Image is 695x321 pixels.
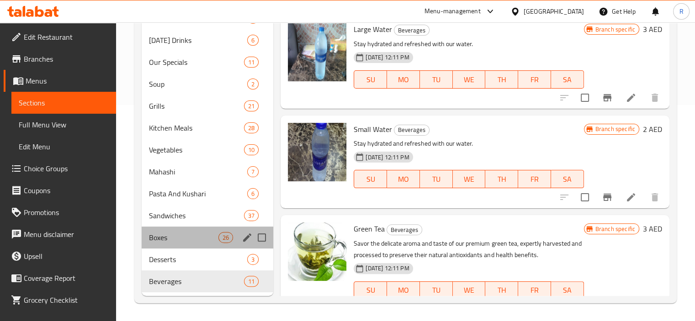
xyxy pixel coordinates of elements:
span: Pasta And Kushari [149,188,248,199]
span: [DATE] 12:11 PM [362,153,413,162]
span: Sections [19,97,109,108]
div: Kitchen Meals [149,122,244,133]
span: Desserts [149,254,248,265]
span: 11 [244,277,258,286]
span: 28 [244,124,258,132]
h6: 3 AED [643,23,662,36]
span: SU [358,173,383,186]
span: Branch specific [592,25,639,34]
button: Branch-specific-item [596,186,618,208]
span: TH [489,284,515,297]
span: 21 [244,102,258,111]
div: Menu-management [424,6,481,17]
p: Stay hydrated and refreshed with our water. [354,138,584,149]
span: Vegetables [149,144,244,155]
a: Coupons [4,179,116,201]
div: Ramadan Drinks [149,35,248,46]
span: 3 [248,255,258,264]
span: TU [424,284,449,297]
span: MO [391,284,416,297]
p: Savor the delicate aroma and taste of our premium green tea, expertly harvested and processed to ... [354,238,584,261]
span: Branch specific [592,125,639,133]
span: Mahashi [149,166,248,177]
div: items [247,166,259,177]
span: Soup [149,79,248,89]
span: WE [456,73,482,86]
span: Grocery Checklist [24,295,109,305]
span: Small Water [354,122,392,136]
span: Green Tea [354,222,385,236]
div: Our Specials11 [142,51,274,73]
span: Grills [149,100,244,111]
span: TH [489,173,515,186]
div: items [247,35,259,46]
span: 10 [244,146,258,154]
div: Kitchen Meals28 [142,117,274,139]
button: Branch-specific-item [596,87,618,109]
div: Beverages11 [142,270,274,292]
a: Edit Restaurant [4,26,116,48]
button: SA [551,70,584,89]
span: Branches [24,53,109,64]
span: TU [424,73,449,86]
div: [DATE] Drinks6 [142,29,274,51]
div: items [244,144,259,155]
button: SU [354,170,387,188]
h6: 3 AED [643,222,662,235]
a: Upsell [4,245,116,267]
div: items [244,210,259,221]
div: items [244,57,259,68]
p: Stay hydrated and refreshed with our water. [354,38,584,50]
a: Sections [11,92,116,114]
div: items [244,122,259,133]
span: Menu disclaimer [24,229,109,240]
div: Grills21 [142,95,274,117]
div: items [247,254,259,265]
span: Our Specials [149,57,244,68]
span: WE [456,173,482,186]
span: 37 [244,211,258,220]
div: Soup2 [142,73,274,95]
span: Beverages [387,225,422,235]
span: Boxes [149,232,219,243]
button: WE [453,70,486,89]
a: Menus [4,70,116,92]
div: [GEOGRAPHIC_DATA] [524,6,584,16]
button: delete [644,186,666,208]
button: TU [420,170,453,188]
button: delete [644,87,666,109]
img: Large Water [288,23,346,81]
span: 26 [219,233,233,242]
a: Full Menu View [11,114,116,136]
button: MO [387,170,420,188]
span: Sandwiches [149,210,244,221]
div: Beverages [387,224,422,235]
span: Edit Restaurant [24,32,109,42]
div: Pasta And Kushari6 [142,183,274,205]
div: Sandwiches37 [142,205,274,226]
button: WE [453,281,486,300]
span: Beverages [394,25,429,36]
span: Menus [26,75,109,86]
span: MO [391,173,416,186]
span: MO [391,73,416,86]
span: Branch specific [592,225,639,233]
div: Mahashi7 [142,161,274,183]
div: items [218,232,233,243]
span: Large Water [354,22,392,36]
span: Promotions [24,207,109,218]
span: 6 [248,36,258,45]
div: Boxes26edit [142,226,274,248]
span: [DATE] 12:11 PM [362,53,413,62]
div: items [244,100,259,111]
span: R [679,6,683,16]
button: TH [485,170,518,188]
